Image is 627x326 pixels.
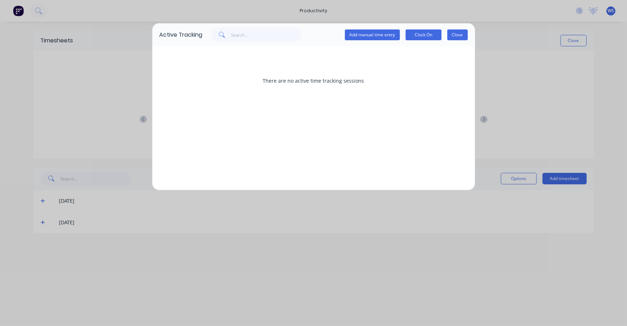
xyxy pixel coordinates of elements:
button: Add manual time entry [345,29,400,40]
button: Close [447,29,468,40]
div: There are no active time tracking sessions [160,54,468,107]
div: Active Tracking [160,31,203,39]
input: Search... [231,28,301,42]
button: Clock On [406,29,442,40]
